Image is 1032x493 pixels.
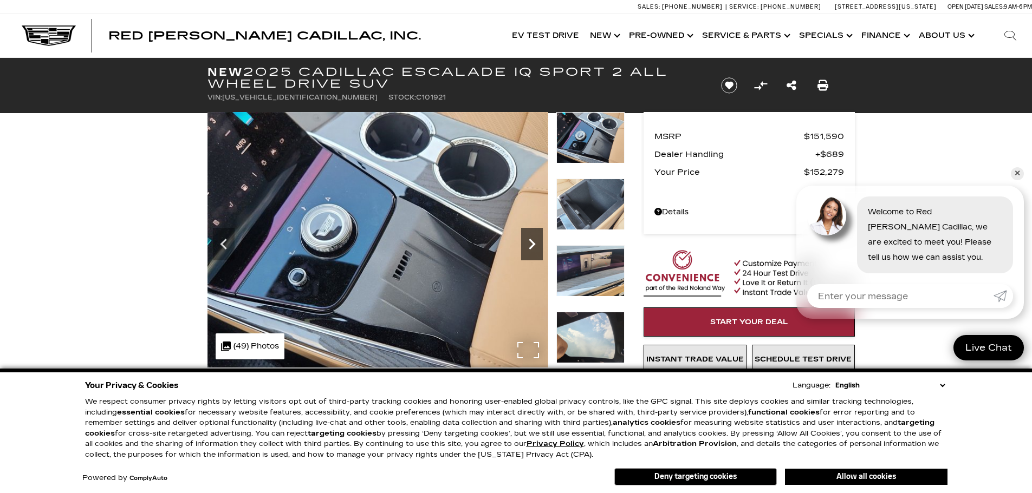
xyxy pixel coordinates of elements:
a: Finance [856,14,913,57]
span: VIN: [207,94,222,101]
div: Previous [213,228,235,260]
span: Your Privacy & Cookies [85,378,179,393]
a: Dealer Handling $689 [654,147,844,162]
img: New 2025 Summit White Cadillac Sport 2 image 18 [207,112,548,367]
div: Powered by [82,475,167,482]
a: [STREET_ADDRESS][US_STATE] [835,3,937,10]
a: Details [654,205,844,220]
span: Start Your Deal [710,318,788,326]
button: Compare Vehicle [752,77,769,94]
span: [US_VEHICLE_IDENTIFICATION_NUMBER] [222,94,378,101]
a: Red [PERSON_NAME] Cadillac, Inc. [108,30,421,41]
span: Stock: [388,94,416,101]
span: Service: [729,3,759,10]
a: Start Your Deal [644,307,855,337]
div: (49) Photos [216,333,284,359]
a: MSRP $151,590 [654,129,844,144]
a: Print this New 2025 Cadillac ESCALADE IQ Sport 2 All Wheel Drive SUV [817,78,828,93]
button: Allow all cookies [785,469,947,485]
strong: targeting cookies [308,429,377,438]
p: We respect consumer privacy rights by letting visitors opt out of third-party tracking cookies an... [85,397,947,460]
span: C101921 [416,94,446,101]
span: Sales: [638,3,660,10]
a: Specials [794,14,856,57]
u: Privacy Policy [527,439,584,448]
a: Service: [PHONE_NUMBER] [725,4,824,10]
a: Sales: [PHONE_NUMBER] [638,4,725,10]
span: Sales: [984,3,1004,10]
span: Live Chat [960,341,1017,354]
span: $151,590 [804,129,844,144]
strong: New [207,65,243,78]
a: Submit [994,284,1013,308]
span: $152,279 [804,165,844,180]
img: New 2025 Summit White Cadillac Sport 2 image 18 [556,112,625,163]
div: Welcome to Red [PERSON_NAME] Cadillac, we are excited to meet you! Please tell us how we can assi... [857,196,1013,273]
button: Deny targeting cookies [614,468,777,485]
span: $689 [815,147,844,162]
div: Language: [793,382,830,389]
img: New 2025 Summit White Cadillac Sport 2 image 21 [556,312,625,363]
a: Schedule Test Drive [752,345,855,374]
span: Red [PERSON_NAME] Cadillac, Inc. [108,29,421,42]
span: 9 AM-6 PM [1004,3,1032,10]
a: About Us [913,14,978,57]
span: Open [DATE] [947,3,983,10]
a: Your Price $152,279 [654,165,844,180]
span: Instant Trade Value [646,355,744,364]
a: Share this New 2025 Cadillac ESCALADE IQ Sport 2 All Wheel Drive SUV [787,78,796,93]
a: Live Chat [953,335,1024,360]
a: Instant Trade Value [644,345,747,374]
img: New 2025 Summit White Cadillac Sport 2 image 20 [556,245,625,297]
span: [PHONE_NUMBER] [761,3,821,10]
img: Cadillac Dark Logo with Cadillac White Text [22,25,76,46]
span: Your Price [654,165,804,180]
a: EV Test Drive [507,14,585,57]
span: Dealer Handling [654,147,815,162]
span: [PHONE_NUMBER] [662,3,723,10]
button: Save vehicle [717,77,741,94]
a: New [585,14,624,57]
strong: essential cookies [117,408,185,417]
a: Service & Parts [697,14,794,57]
h1: 2025 Cadillac ESCALADE IQ Sport 2 All Wheel Drive SUV [207,66,703,90]
strong: analytics cookies [613,418,680,427]
strong: functional cookies [748,408,820,417]
a: Pre-Owned [624,14,697,57]
strong: targeting cookies [85,418,934,438]
input: Enter your message [807,284,994,308]
select: Language Select [833,380,947,391]
span: MSRP [654,129,804,144]
strong: Arbitration Provision [653,439,737,448]
img: Agent profile photo [807,196,846,235]
div: Search [989,14,1032,57]
a: ComplyAuto [129,475,167,482]
div: Next [521,228,543,260]
span: Schedule Test Drive [755,355,852,364]
img: New 2025 Summit White Cadillac Sport 2 image 19 [556,179,625,230]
